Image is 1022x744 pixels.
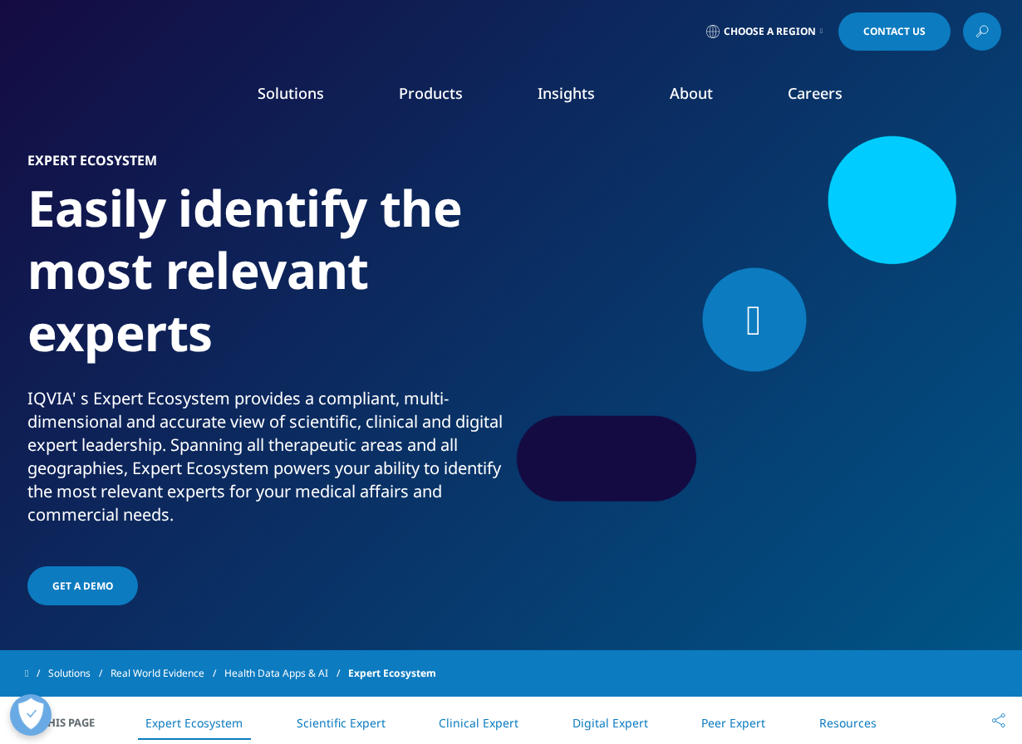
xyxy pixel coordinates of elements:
a: Careers [788,83,843,103]
a: Health Data Apps & AI [224,658,348,688]
a: Resources [819,715,877,731]
a: Insights [538,83,595,103]
h6: EXPERT ECOSYSTEM [27,154,505,177]
a: Solutions [48,658,111,688]
a: Scientific Expert [297,715,386,731]
span: Contact Us [863,27,926,37]
a: Expert Ecosystem [145,715,243,731]
a: Digital Expert [572,715,648,731]
button: Open Preferences [10,694,52,736]
a: Products [399,83,463,103]
a: GET A DEMO [27,566,138,605]
a: Contact Us [838,12,951,51]
h1: Easily identify the most relevant experts [27,177,505,387]
a: Solutions [258,83,324,103]
a: Clinical Expert [439,715,518,731]
img: expert-ecosystem-platform-explainer-video---thumb.jpg [551,154,995,486]
a: Real World Evidence [111,658,224,688]
span: Choose a Region [724,25,816,38]
a: Peer Expert [701,715,765,731]
span: GET A DEMO [52,579,113,593]
p: IQVIA' s Expert Ecosystem provides a compliant, multi-dimensional and accurate view of scientific... [27,387,505,536]
span: Expert Ecosystem [348,658,436,688]
a: About [670,83,713,103]
nav: Primary [160,58,1001,136]
span: On This Page [21,714,112,731]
